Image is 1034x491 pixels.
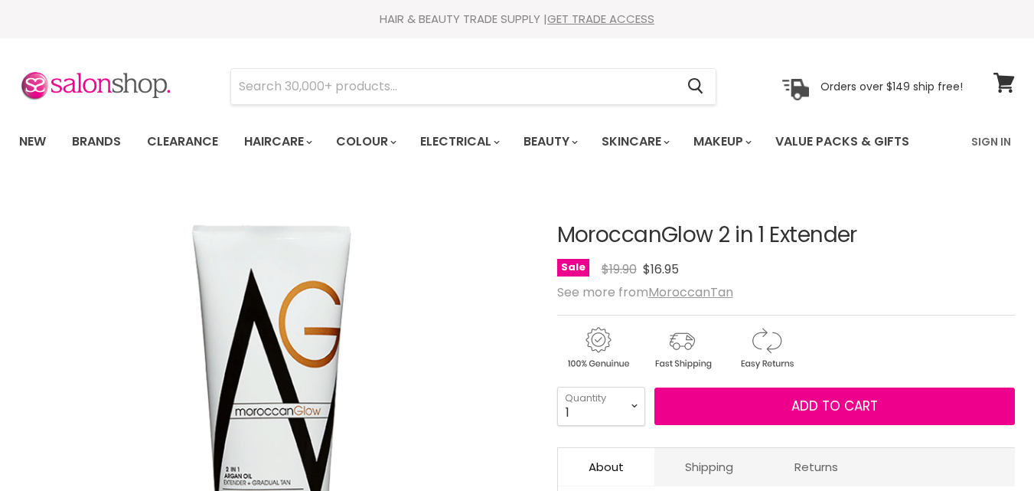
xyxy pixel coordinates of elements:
[557,259,589,277] span: Sale
[682,126,761,158] a: Makeup
[8,126,57,158] a: New
[557,283,733,301] span: See more from
[547,11,654,27] a: GET TRADE ACCESS
[558,448,654,486] a: About
[641,325,722,372] img: shipping.gif
[654,448,764,486] a: Shipping
[230,68,716,105] form: Product
[512,126,587,158] a: Beauty
[557,325,638,372] img: genuine.gif
[8,119,941,164] ul: Main menu
[60,126,132,158] a: Brands
[557,224,1015,247] h1: MoroccanGlow 2 in 1 Extender
[135,126,230,158] a: Clearance
[325,126,406,158] a: Colour
[791,397,878,415] span: Add to cart
[602,260,637,278] span: $19.90
[643,260,679,278] span: $16.95
[764,448,869,486] a: Returns
[820,79,963,93] p: Orders over $149 ship free!
[962,126,1020,158] a: Sign In
[233,126,321,158] a: Haircare
[231,69,675,104] input: Search
[764,126,921,158] a: Value Packs & Gifts
[409,126,509,158] a: Electrical
[648,283,733,301] a: MoroccanTan
[654,388,1015,426] button: Add to cart
[675,69,716,104] button: Search
[726,325,807,372] img: returns.gif
[590,126,679,158] a: Skincare
[557,387,645,425] select: Quantity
